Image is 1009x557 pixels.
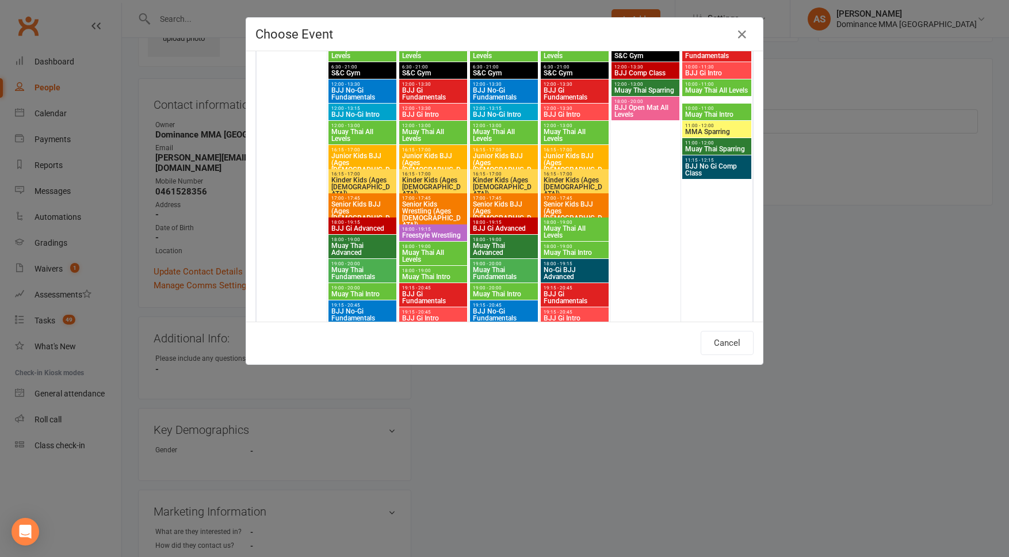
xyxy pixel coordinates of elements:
span: 12:00 - 13:00 [402,123,465,128]
span: Senior Kids BJJ (Ages [DEMOGRAPHIC_DATA]) [472,201,536,228]
span: BJJ Gi Fundamentals [685,45,749,59]
span: 17:00 - 17:45 [331,196,394,201]
span: 6:30 - 21:00 [543,64,606,70]
span: 12:00 - 13:00 [331,123,394,128]
span: 12:00 - 13:00 [472,123,536,128]
span: 12:00 - 13:15 [472,106,536,111]
span: Junior Kids BJJ (Ages [DEMOGRAPHIC_DATA]) [472,152,536,180]
span: 16:15 - 17:00 [331,171,394,177]
span: Muay Thai All Levels [543,128,606,142]
span: 6:30 - 21:00 [402,64,465,70]
span: Muay Thai Intro [331,291,394,297]
span: 11:00 - 12:00 [685,123,749,128]
span: Muay Thai Sparring [685,146,749,152]
span: Muay Thai Intro [402,273,465,280]
span: Junior Kids BJJ (Ages [DEMOGRAPHIC_DATA]) [331,152,394,180]
span: 12:00 - 13:00 [543,123,606,128]
span: Senior Kids Wrestling (Ages [DEMOGRAPHIC_DATA]) [402,201,465,228]
span: 16:15 - 17:00 [472,171,536,177]
span: 19:00 - 20:00 [472,261,536,266]
span: S&C Gym [472,70,536,77]
span: S&C Gym [402,70,465,77]
span: 17:00 - 17:45 [543,196,606,201]
span: 12:00 - 13:15 [331,106,394,111]
span: 18:00 - 19:15 [402,227,465,232]
span: S&C Gym [331,70,394,77]
span: No-Gi BJJ Advanced [543,266,606,280]
span: BJJ No-Gi Fundamentals [472,87,536,101]
span: 19:15 - 20:45 [331,303,394,308]
span: 16:15 - 17:00 [402,147,465,152]
span: Kinder Kids (Ages [DEMOGRAPHIC_DATA]) [472,177,536,197]
span: BJJ Gi Intro [402,111,465,118]
span: 6:30 - 21:00 [472,64,536,70]
span: Senior Kids BJJ (Ages [DEMOGRAPHIC_DATA]) [543,201,606,228]
span: 10:00 - 11:00 [685,82,749,87]
span: Muay Thai Fundamentals [331,266,394,280]
span: BJJ No Gi Comp Class [685,163,749,177]
span: Muay Thai All Levels [402,249,465,263]
span: Kinder Kids (Ages [DEMOGRAPHIC_DATA]) [543,177,606,197]
span: Muay Thai Intro [543,249,606,256]
span: 18:00 - 19:00 [331,237,394,242]
span: 11:15 - 12:15 [685,158,749,163]
span: Muay Thai All Levels [543,45,606,59]
span: 19:00 - 20:00 [331,261,394,266]
span: 17:00 - 17:45 [472,196,536,201]
span: BJJ Gi Intro [543,315,606,322]
span: 19:15 - 20:45 [402,310,465,315]
span: 12:00 - 13:30 [543,82,606,87]
span: Muay Thai Advanced [472,242,536,256]
span: Muay Thai All Levels [685,87,749,94]
span: 16:15 - 17:00 [543,147,606,152]
span: BJJ Open Mat All Levels [614,104,677,118]
span: BJJ No-Gi Intro [331,111,394,118]
span: 10:00 - 11:30 [685,64,749,70]
span: Muay Thai Sparring [614,87,677,94]
span: BJJ Gi Intro [543,111,606,118]
span: Kinder Kids (Ages [DEMOGRAPHIC_DATA]) [402,177,465,197]
span: 12:00 - 13:30 [543,106,606,111]
span: Muay Thai Intro [472,291,536,297]
span: BJJ Gi Fundamentals [402,87,465,101]
span: 18:00 - 19:00 [543,244,606,249]
span: BJJ Gi Advanced [472,225,536,232]
span: Muay Thai All Levels [402,45,465,59]
span: Muay Thai Advanced [331,242,394,256]
span: 12:00 - 13:30 [402,106,465,111]
span: BJJ Gi Fundamentals [543,291,606,304]
span: 11:00 - 12:00 [685,140,749,146]
span: S&C Gym [543,70,606,77]
span: 18:00 - 19:00 [402,268,465,273]
button: Close [733,25,751,44]
span: 18:00 - 20:00 [614,99,677,104]
span: BJJ No-Gi Fundamentals [331,87,394,101]
span: 18:00 - 19:15 [543,261,606,266]
span: BJJ No-Gi Fundamentals [472,308,536,322]
span: BJJ Gi Fundamentals [402,291,465,304]
span: Muay Thai All Levels [472,128,536,142]
span: BJJ Gi Intro [685,70,749,77]
span: Junior Kids BJJ (Ages [DEMOGRAPHIC_DATA]) [543,152,606,180]
span: BJJ No-Gi Fundamentals [331,308,394,322]
span: Senior Kids BJJ (Ages [DEMOGRAPHIC_DATA]) [331,201,394,228]
span: BJJ Gi Advanced [331,225,394,232]
span: S&C Gym [614,52,677,59]
span: Freestyle Wrestling [402,232,465,239]
h4: Choose Event [255,27,754,41]
span: MMA Sparring [685,128,749,135]
span: Kinder Kids (Ages [DEMOGRAPHIC_DATA]) [331,177,394,197]
span: 19:15 - 20:45 [402,285,465,291]
span: 19:00 - 20:00 [331,285,394,291]
span: BJJ Gi Fundamentals [543,87,606,101]
span: 19:15 - 20:45 [543,310,606,315]
span: 19:00 - 20:00 [472,285,536,291]
span: 18:00 - 19:00 [472,237,536,242]
span: 19:15 - 20:45 [543,285,606,291]
span: BJJ No-Gi Intro [472,111,536,118]
span: 18:00 - 19:00 [402,244,465,249]
span: 12:00 - 13:00 [614,82,677,87]
span: 16:15 - 17:00 [402,171,465,177]
span: Muay Thai Intro [685,111,749,118]
span: 10:00 - 11:00 [685,106,749,111]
